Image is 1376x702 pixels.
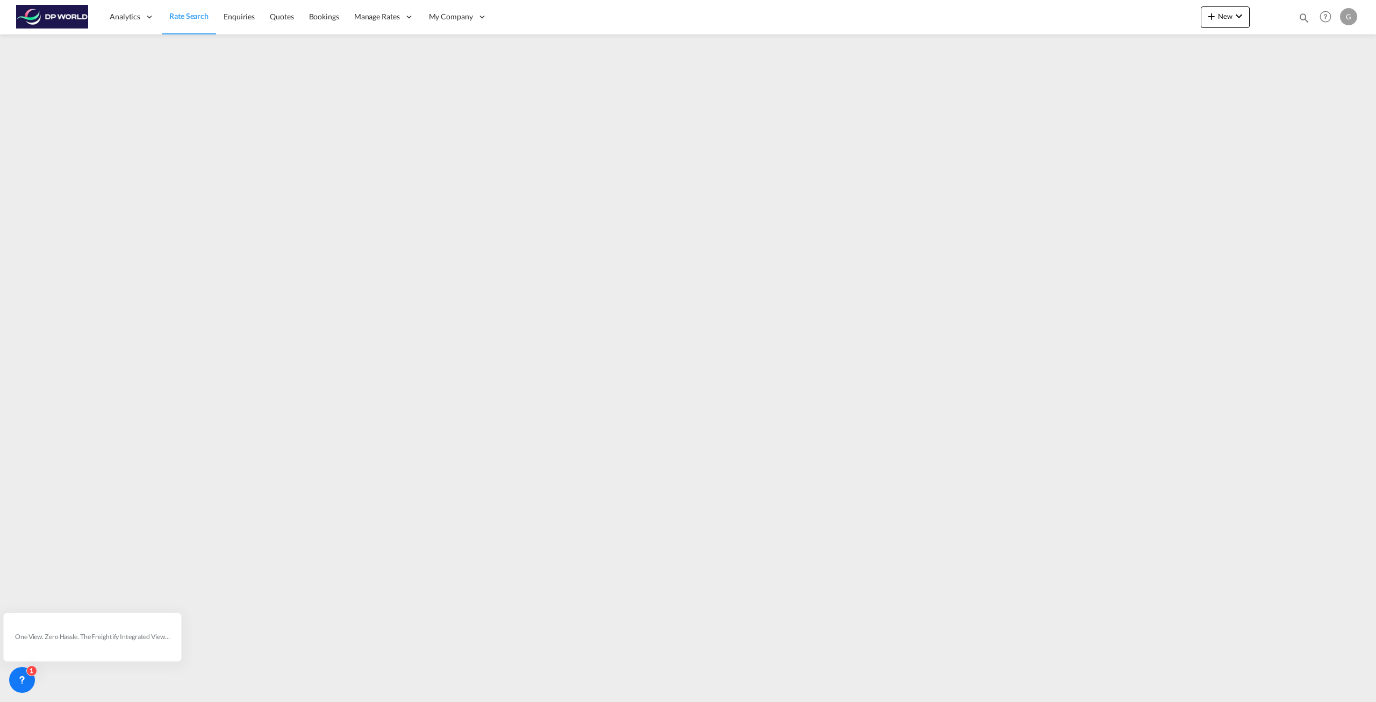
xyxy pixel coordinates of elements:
[224,12,255,21] span: Enquiries
[1232,10,1245,23] md-icon: icon-chevron-down
[354,11,400,22] span: Manage Rates
[1298,12,1310,28] div: icon-magnify
[1298,12,1310,24] md-icon: icon-magnify
[1316,8,1335,26] span: Help
[1205,10,1218,23] md-icon: icon-plus 400-fg
[1201,6,1250,28] button: icon-plus 400-fgNewicon-chevron-down
[169,11,209,20] span: Rate Search
[1340,8,1357,25] div: G
[16,5,89,29] img: c08ca190194411f088ed0f3ba295208c.png
[1316,8,1340,27] div: Help
[270,12,293,21] span: Quotes
[1205,12,1245,20] span: New
[309,12,339,21] span: Bookings
[110,11,140,22] span: Analytics
[429,11,473,22] span: My Company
